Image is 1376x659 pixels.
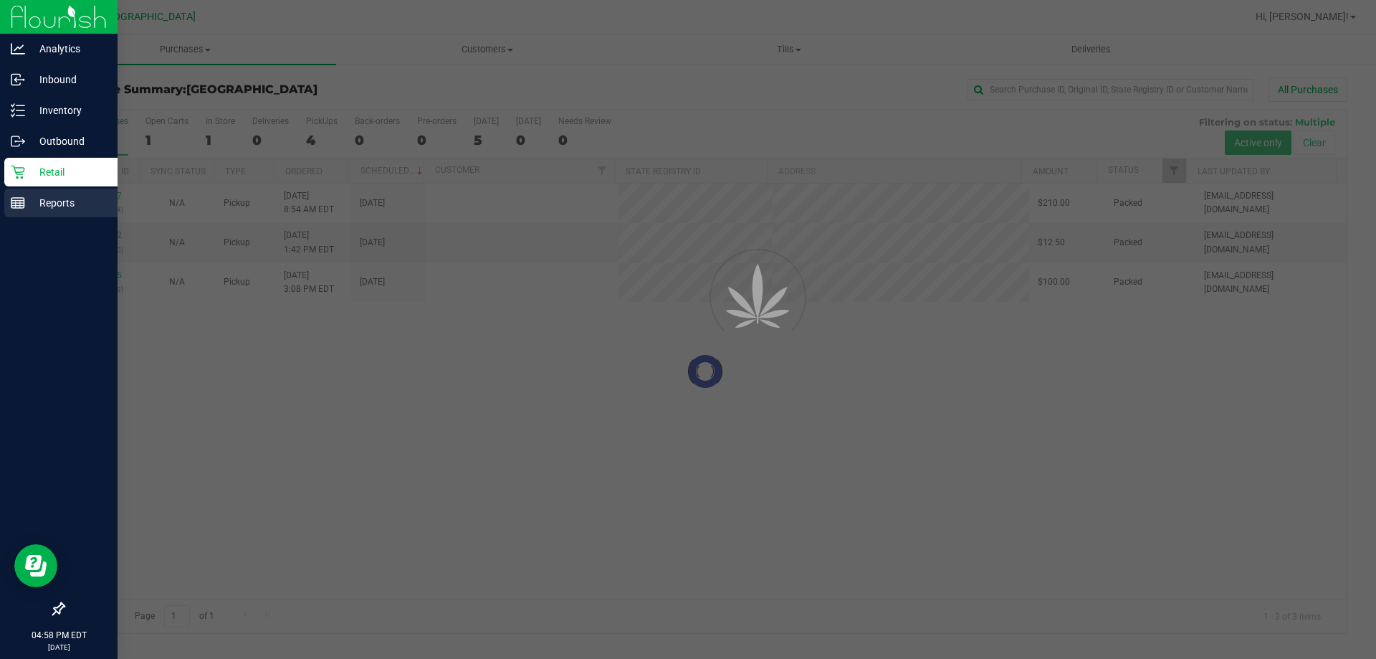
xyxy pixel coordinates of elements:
[25,133,111,150] p: Outbound
[25,40,111,57] p: Analytics
[25,194,111,212] p: Reports
[11,196,25,210] inline-svg: Reports
[6,629,111,642] p: 04:58 PM EDT
[11,103,25,118] inline-svg: Inventory
[25,71,111,88] p: Inbound
[11,165,25,179] inline-svg: Retail
[11,72,25,87] inline-svg: Inbound
[11,42,25,56] inline-svg: Analytics
[25,102,111,119] p: Inventory
[11,134,25,148] inline-svg: Outbound
[25,163,111,181] p: Retail
[6,642,111,653] p: [DATE]
[14,544,57,587] iframe: Resource center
